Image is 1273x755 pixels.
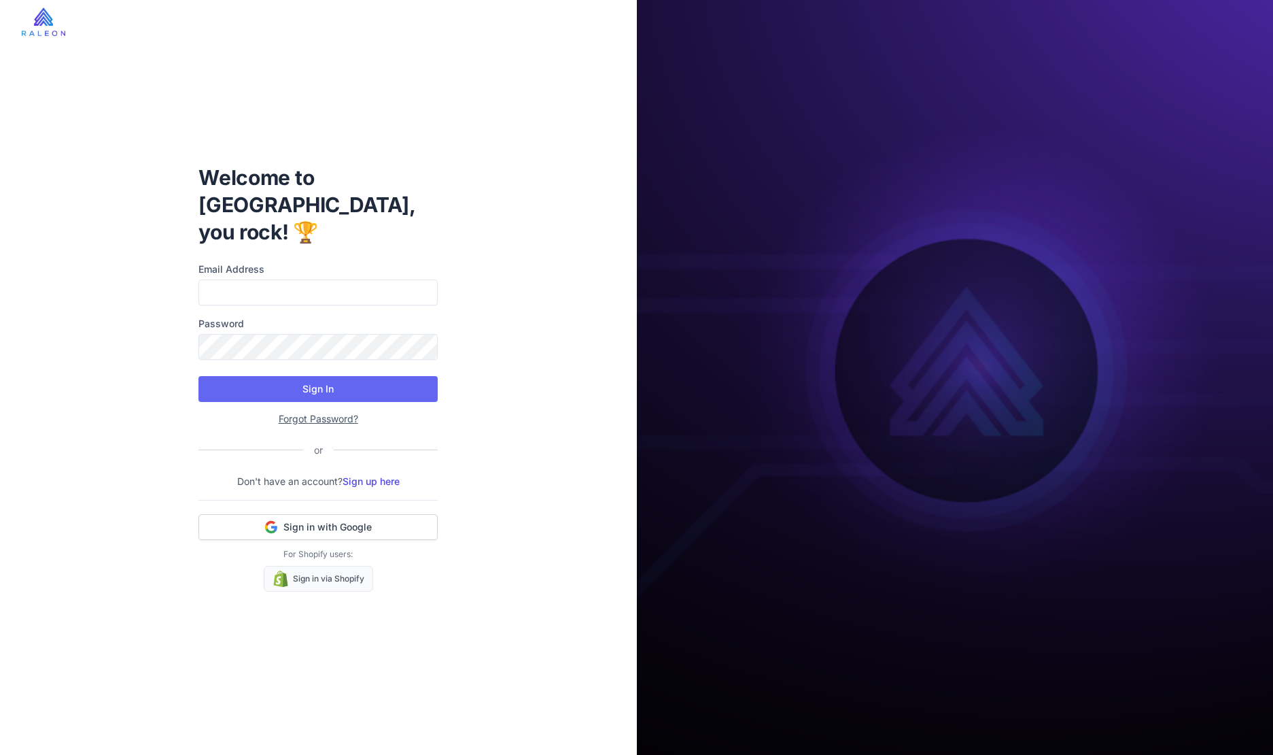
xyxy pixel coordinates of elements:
[264,566,373,592] a: Sign in via Shopify
[198,548,438,560] p: For Shopify users:
[198,316,438,331] label: Password
[343,475,400,487] a: Sign up here
[303,443,334,458] div: or
[279,413,358,424] a: Forgot Password?
[198,376,438,402] button: Sign In
[198,474,438,489] p: Don't have an account?
[198,262,438,277] label: Email Address
[22,7,65,36] img: raleon-logo-whitebg.9aac0268.jpg
[198,514,438,540] button: Sign in with Google
[283,520,372,534] span: Sign in with Google
[198,164,438,246] h1: Welcome to [GEOGRAPHIC_DATA], you rock! 🏆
